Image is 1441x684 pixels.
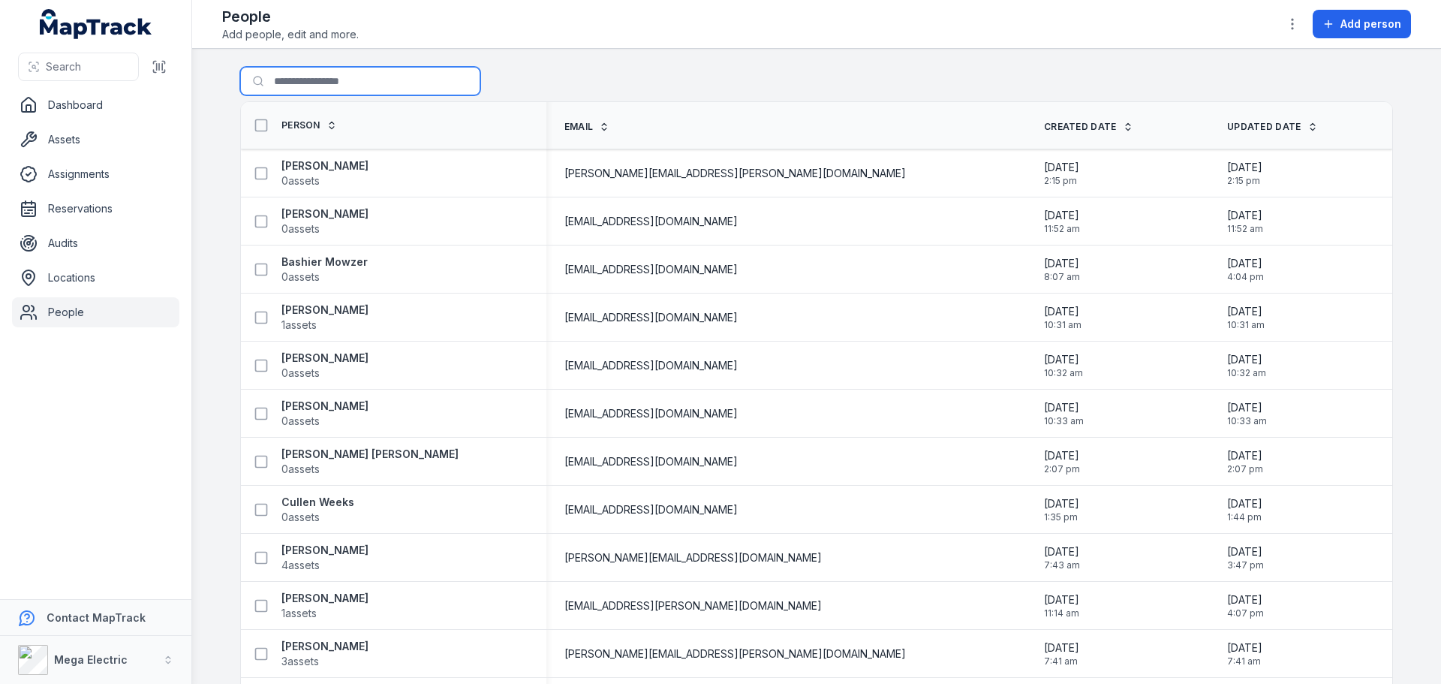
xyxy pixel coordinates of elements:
a: [PERSON_NAME]0assets [281,351,369,381]
strong: [PERSON_NAME] [281,399,369,414]
strong: Bashier Mowzer [281,255,368,270]
span: 7:41 am [1044,655,1079,667]
span: [DATE] [1227,400,1267,415]
span: [PERSON_NAME][EMAIL_ADDRESS][PERSON_NAME][DOMAIN_NAME] [564,166,906,181]
span: 10:32 am [1044,367,1083,379]
span: 2:15 pm [1044,175,1079,187]
a: Audits [12,228,179,258]
span: [DATE] [1044,544,1080,559]
a: Cullen Weeks0assets [281,495,354,525]
span: 11:52 am [1044,223,1080,235]
strong: [PERSON_NAME] [281,543,369,558]
a: Locations [12,263,179,293]
a: [PERSON_NAME]1assets [281,591,369,621]
span: Created Date [1044,121,1117,133]
span: [DATE] [1044,400,1084,415]
span: 4:04 pm [1227,271,1264,283]
span: Add person [1340,17,1401,32]
span: [PERSON_NAME][EMAIL_ADDRESS][PERSON_NAME][DOMAIN_NAME] [564,646,906,661]
button: Search [18,53,139,81]
span: Updated Date [1227,121,1301,133]
time: 7/25/2025, 2:15:27 PM [1227,160,1262,187]
strong: Contact MapTrack [47,611,146,624]
time: 11/16/2023, 10:31:21 AM [1044,304,1082,331]
time: 11/16/2023, 10:31:21 AM [1227,304,1265,331]
time: 7/17/2025, 2:07:14 PM [1227,448,1263,475]
strong: Cullen Weeks [281,495,354,510]
time: 11/16/2023, 10:32:15 AM [1044,352,1083,379]
time: 7/25/2025, 2:15:27 PM [1044,160,1079,187]
time: 7/14/2025, 7:41:37 AM [1044,640,1079,667]
time: 9/27/2023, 8:07:07 AM [1044,256,1080,283]
time: 11/16/2023, 10:32:15 AM [1227,352,1266,379]
span: Person [281,119,320,131]
time: 11/16/2023, 10:33:07 AM [1227,400,1267,427]
span: 11:52 am [1227,223,1263,235]
a: Created Date [1044,121,1133,133]
span: [DATE] [1227,496,1262,511]
span: 1 assets [281,606,317,621]
a: Assets [12,125,179,155]
a: [PERSON_NAME]3assets [281,639,369,669]
span: [DATE] [1044,160,1079,175]
span: [EMAIL_ADDRESS][DOMAIN_NAME] [564,454,738,469]
a: [PERSON_NAME] [PERSON_NAME]0assets [281,447,459,477]
time: 5/30/2023, 11:14:18 AM [1044,592,1079,619]
span: Search [46,59,81,74]
strong: [PERSON_NAME] [281,639,369,654]
span: Email [564,121,594,133]
span: Add people, edit and more. [222,27,359,42]
a: Email [564,121,610,133]
time: 7/17/2025, 1:44:54 PM [1227,496,1262,523]
span: [EMAIL_ADDRESS][DOMAIN_NAME] [564,406,738,421]
span: 0 assets [281,462,320,477]
span: 2:15 pm [1227,175,1262,187]
span: [DATE] [1227,256,1264,271]
span: [DATE] [1044,640,1079,655]
span: [DATE] [1227,640,1262,655]
a: [PERSON_NAME]0assets [281,399,369,429]
h2: People [222,6,359,27]
time: 7/22/2025, 11:52:26 AM [1044,208,1080,235]
strong: [PERSON_NAME] [PERSON_NAME] [281,447,459,462]
a: People [12,297,179,327]
span: 0 assets [281,366,320,381]
span: 1:44 pm [1227,511,1262,523]
strong: [PERSON_NAME] [281,591,369,606]
span: [DATE] [1227,352,1266,367]
a: Updated Date [1227,121,1318,133]
strong: [PERSON_NAME] [281,303,369,318]
time: 6/24/2025, 4:04:12 PM [1227,256,1264,283]
a: [PERSON_NAME]0assets [281,206,369,237]
span: 3 assets [281,654,319,669]
strong: Mega Electric [54,653,128,666]
span: [DATE] [1044,352,1083,367]
span: [PERSON_NAME][EMAIL_ADDRESS][DOMAIN_NAME] [564,550,822,565]
strong: [PERSON_NAME] [281,351,369,366]
span: [DATE] [1044,448,1080,463]
span: [DATE] [1044,592,1079,607]
span: [DATE] [1227,448,1263,463]
span: 0 assets [281,414,320,429]
time: 10/31/2024, 3:47:40 PM [1227,544,1264,571]
a: Person [281,119,337,131]
time: 7/14/2025, 7:41:37 AM [1227,640,1262,667]
a: [PERSON_NAME]1assets [281,303,369,333]
time: 6/24/2025, 4:07:12 PM [1227,592,1264,619]
span: 0 assets [281,270,320,285]
span: 4:07 pm [1227,607,1264,619]
span: 10:33 am [1044,415,1084,427]
span: 4 assets [281,558,320,573]
a: MapTrack [40,9,152,39]
span: 10:31 am [1227,319,1265,331]
span: 0 assets [281,221,320,237]
strong: [PERSON_NAME] [281,158,369,173]
span: 8:07 am [1044,271,1080,283]
time: 7/17/2025, 2:07:14 PM [1044,448,1080,475]
span: [DATE] [1227,544,1264,559]
a: Reservations [12,194,179,224]
time: 7/17/2025, 1:35:56 PM [1044,496,1079,523]
time: 7/22/2025, 11:52:26 AM [1227,208,1263,235]
strong: [PERSON_NAME] [281,206,369,221]
span: [EMAIL_ADDRESS][PERSON_NAME][DOMAIN_NAME] [564,598,822,613]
